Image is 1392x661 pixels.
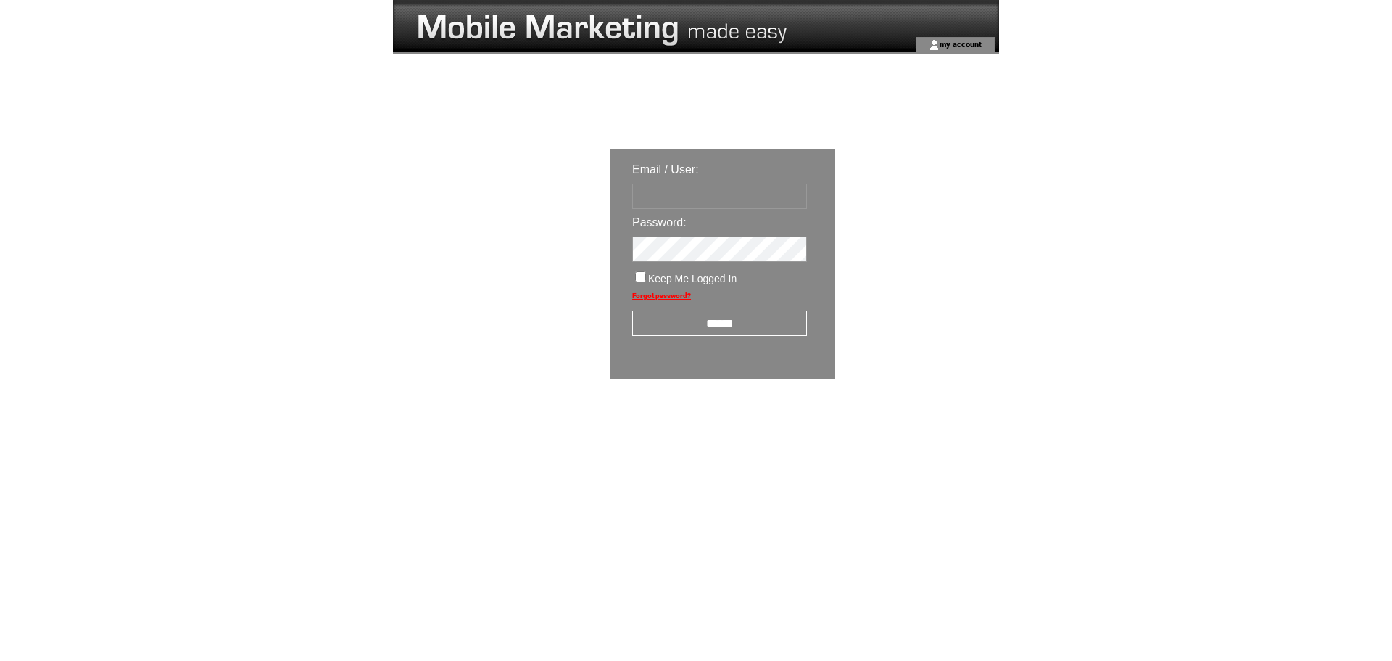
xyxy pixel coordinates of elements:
img: account_icon.gif;jsessionid=9AB2EDA624547877883B11D3AC12A91E [929,39,940,51]
a: my account [940,39,982,49]
a: Forgot password? [632,292,691,300]
span: Keep Me Logged In [648,273,737,284]
span: Email / User: [632,163,699,176]
span: Password: [632,216,687,229]
img: transparent.png;jsessionid=9AB2EDA624547877883B11D3AC12A91E [877,415,950,433]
